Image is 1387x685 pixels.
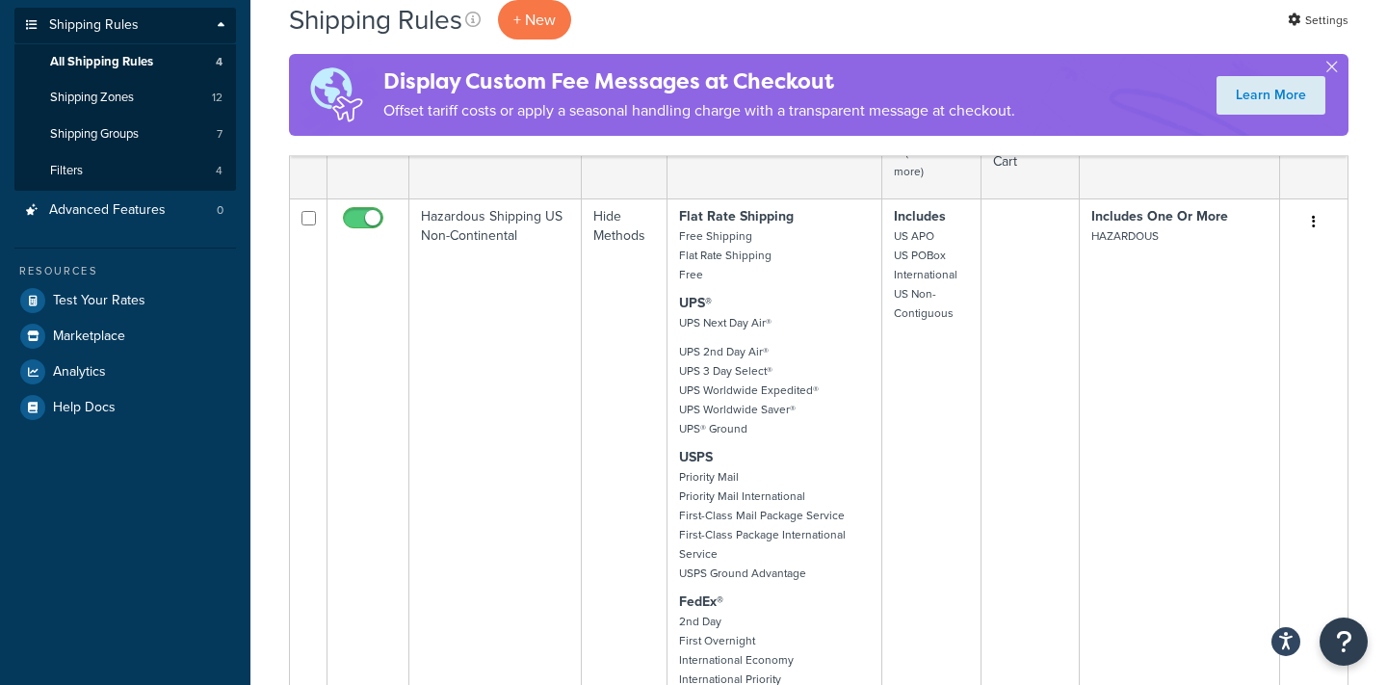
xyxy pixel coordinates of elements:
[14,319,236,354] a: Marketplace
[14,80,236,116] a: Shipping Zones 12
[14,117,236,152] a: Shipping Groups 7
[383,66,1015,97] h4: Display Custom Fee Messages at Checkout
[53,400,116,416] span: Help Docs
[679,314,772,331] small: UPS Next Day Air®
[50,163,83,179] span: Filters
[217,202,223,219] span: 0
[14,117,236,152] li: Shipping Groups
[50,126,139,143] span: Shipping Groups
[894,227,957,322] small: US APO US POBox International US Non-Contiguous
[1091,206,1228,226] strong: Includes One Or More
[289,1,462,39] h1: Shipping Rules
[14,193,236,228] li: Advanced Features
[14,44,236,80] li: All Shipping Rules
[14,193,236,228] a: Advanced Features 0
[50,54,153,70] span: All Shipping Rules
[679,343,819,437] small: UPS 2nd Day Air® UPS 3 Day Select® UPS Worldwide Expedited® UPS Worldwide Saver® UPS® Ground
[1288,7,1348,34] a: Settings
[53,293,145,309] span: Test Your Rates
[1320,618,1368,666] button: Open Resource Center
[679,447,713,467] strong: USPS
[217,126,222,143] span: 7
[1217,76,1325,115] a: Learn More
[14,153,236,189] li: Filters
[53,329,125,345] span: Marketplace
[679,206,794,226] strong: Flat Rate Shipping
[49,17,139,34] span: Shipping Rules
[14,390,236,425] a: Help Docs
[216,54,222,70] span: 4
[14,263,236,279] div: Resources
[53,364,106,381] span: Analytics
[14,44,236,80] a: All Shipping Rules 4
[383,97,1015,124] p: Offset tariff costs or apply a seasonal handling charge with a transparent message at checkout.
[49,202,166,219] span: Advanced Features
[14,153,236,189] a: Filters 4
[14,8,236,43] a: Shipping Rules
[14,283,236,318] a: Test Your Rates
[679,592,723,612] strong: FedEx®
[14,8,236,191] li: Shipping Rules
[894,206,946,226] strong: Includes
[679,468,846,582] small: Priority Mail Priority Mail International First-Class Mail Package Service First-Class Package In...
[14,355,236,389] a: Analytics
[679,227,772,283] small: Free Shipping Flat Rate Shipping Free
[14,80,236,116] li: Shipping Zones
[212,90,222,106] span: 12
[289,54,383,136] img: duties-banner-06bc72dcb5fe05cb3f9472aba00be2ae8eb53ab6f0d8bb03d382ba314ac3c341.png
[679,293,712,313] strong: UPS®
[50,90,134,106] span: Shipping Zones
[1091,227,1159,245] small: HAZARDOUS
[216,163,222,179] span: 4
